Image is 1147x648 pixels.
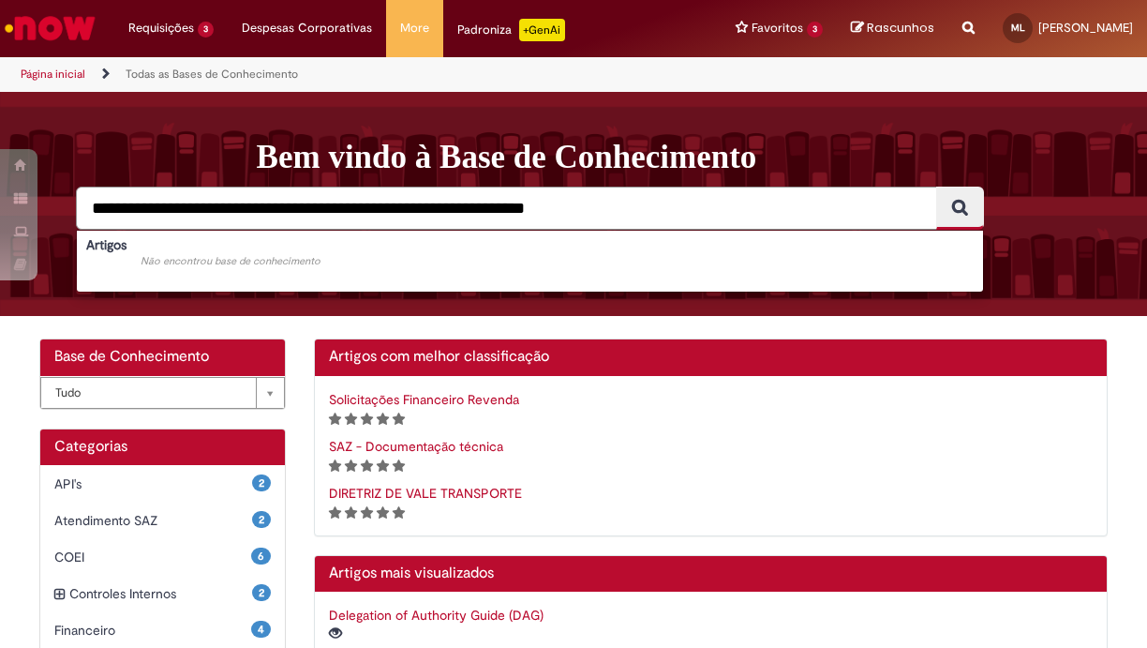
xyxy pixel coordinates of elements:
div: expandir categoria Controles Internos 2 Controles Internos [40,575,285,612]
span: 4 [251,621,271,638]
a: Delegation of Authority Guide (DAG) [329,607,544,624]
span: Requisições [128,19,194,38]
div: 2 Atendimento SAZ [40,502,285,539]
i: 4 [377,506,389,520]
b: Artigos [86,236,127,253]
i: 2 [345,460,357,473]
h1: Bem vindo à Base de Conhecimento [257,138,1122,177]
i: 1 [329,413,341,426]
i: 2 [345,413,357,426]
i: 3 [361,460,373,473]
span: 2 [252,511,271,528]
div: 2 API's [40,465,285,503]
span: Financeiro [54,621,251,640]
span: More [400,19,429,38]
i: 5 [393,460,405,473]
i: 5 [393,506,405,520]
input: Pesquisar [76,187,937,230]
span: API's [54,475,252,493]
a: Rascunhos [851,20,934,38]
i: 1 [329,506,341,520]
h2: Artigos com melhor classificação [329,349,1094,366]
img: ServiceNow [2,9,98,47]
span: 2 [252,584,271,601]
span: Classificação de artigo - Somente leitura [329,457,405,474]
span: Despesas Corporativas [242,19,372,38]
span: Classificação de artigo - Somente leitura [329,504,405,520]
span: Classificação de artigo - Somente leitura [329,410,405,427]
i: 5 [393,413,405,426]
i: 2 [345,506,357,520]
i: expandir categoria Controles Internos [54,584,65,605]
p: +GenAi [519,19,565,41]
div: Bases de Conhecimento [40,376,285,409]
span: 3 [198,22,214,38]
span: ML [1011,22,1025,34]
h2: Base de Conhecimento [54,349,271,366]
button: Pesquisar [936,187,984,230]
i: 4 [377,460,389,473]
a: Tudo [40,377,285,409]
span: Rascunhos [867,19,934,37]
span: 3 [807,22,823,38]
i: 1 [329,460,341,473]
a: SAZ - Documentação técnica [329,438,503,455]
a: Todas as Bases de Conhecimento [126,67,298,82]
h2: Artigos mais visualizados [329,565,1094,582]
i: 3 [361,506,373,520]
div: Padroniza [457,19,565,41]
h1: Categorias [54,439,271,456]
ul: Trilhas de página [14,57,751,92]
span: Favoritos [752,19,803,38]
a: Página inicial [21,67,85,82]
span: COEI [54,548,251,566]
a: DIRETRIZ DE VALE TRANSPORTE [329,485,522,502]
span: Controles Internos [69,584,252,603]
span: Tudo [55,378,246,408]
span: 2 [252,475,271,491]
span: [PERSON_NAME] [1038,20,1133,36]
i: 3 [361,413,373,426]
i: 4 [377,413,389,426]
span: Atendimento SAZ [54,511,252,530]
span: 6 [251,548,271,565]
div: 6 COEI [40,538,285,576]
a: Solicitações Financeiro Revenda [329,391,519,408]
div: Não encontrou base de conhecimento [141,254,983,269]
